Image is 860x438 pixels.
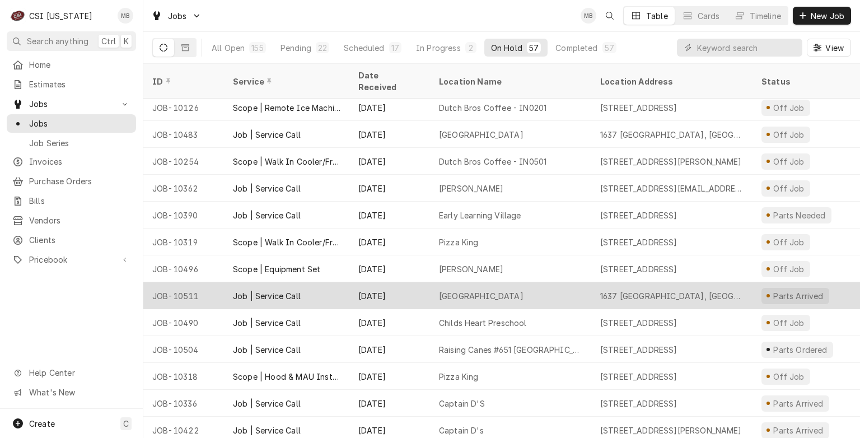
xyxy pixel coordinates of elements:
[600,398,677,409] div: [STREET_ADDRESS]
[29,386,129,398] span: What's New
[349,175,430,202] div: [DATE]
[233,102,340,114] div: Scope | Remote Ice Machine Install
[600,371,677,383] div: [STREET_ADDRESS]
[349,255,430,282] div: [DATE]
[212,42,245,54] div: All Open
[27,35,88,47] span: Search anything
[439,398,485,409] div: Captain D'S
[439,76,580,87] div: Location Name
[124,35,129,47] span: K
[233,209,301,221] div: Job | Service Call
[600,425,742,436] div: [STREET_ADDRESS][PERSON_NAME]
[29,419,55,428] span: Create
[7,383,136,402] a: Go to What's New
[772,344,829,356] div: Parts Ordered
[233,290,301,302] div: Job | Service Call
[7,55,136,74] a: Home
[7,364,136,382] a: Go to Help Center
[349,229,430,255] div: [DATE]
[233,129,301,141] div: Job | Service Call
[7,31,136,51] button: Search anythingCtrlK
[7,192,136,210] a: Bills
[143,121,224,148] div: JOB-10483
[318,42,327,54] div: 22
[29,234,130,246] span: Clients
[808,10,847,22] span: New Job
[7,75,136,94] a: Estimates
[555,42,597,54] div: Completed
[118,8,133,24] div: MB
[600,236,677,248] div: [STREET_ADDRESS]
[600,317,677,329] div: [STREET_ADDRESS]
[233,263,320,275] div: Scope | Equipment Set
[772,425,825,436] div: Parts Arrived
[349,148,430,175] div: [DATE]
[439,425,484,436] div: Captain D's
[233,398,301,409] div: Job | Service Call
[581,8,596,24] div: MB
[147,7,206,25] a: Go to Jobs
[29,254,114,265] span: Pricebook
[439,156,546,167] div: Dutch Bros Coffee - IN0501
[349,94,430,121] div: [DATE]
[605,42,614,54] div: 57
[391,42,399,54] div: 17
[143,336,224,363] div: JOB-10504
[600,76,741,87] div: Location Address
[349,202,430,229] div: [DATE]
[772,371,806,383] div: Off Job
[143,309,224,336] div: JOB-10490
[823,42,846,54] span: View
[772,156,806,167] div: Off Job
[143,202,224,229] div: JOB-10390
[439,236,479,248] div: Pizza King
[29,175,130,187] span: Purchase Orders
[29,195,130,207] span: Bills
[600,290,744,302] div: 1637 [GEOGRAPHIC_DATA], [GEOGRAPHIC_DATA], [GEOGRAPHIC_DATA] 40422
[233,156,340,167] div: Scope | Walk In Cooler/Freezer Install
[600,209,677,221] div: [STREET_ADDRESS]
[600,102,677,114] div: [STREET_ADDRESS]
[7,95,136,113] a: Go to Jobs
[750,10,781,22] div: Timeline
[143,148,224,175] div: JOB-10254
[416,42,461,54] div: In Progress
[143,390,224,417] div: JOB-10336
[233,344,301,356] div: Job | Service Call
[143,363,224,390] div: JOB-10318
[772,290,825,302] div: Parts Arrived
[123,418,129,430] span: C
[439,290,524,302] div: [GEOGRAPHIC_DATA]
[168,10,187,22] span: Jobs
[233,317,301,329] div: Job | Service Call
[101,35,116,47] span: Ctrl
[793,7,851,25] button: New Job
[439,371,479,383] div: Pizza King
[143,282,224,309] div: JOB-10511
[529,42,539,54] div: 57
[29,137,130,149] span: Job Series
[152,76,213,87] div: ID
[439,263,503,275] div: [PERSON_NAME]
[29,10,92,22] div: CSI [US_STATE]
[7,250,136,269] a: Go to Pricebook
[600,156,742,167] div: [STREET_ADDRESS][PERSON_NAME]
[251,42,263,54] div: 155
[491,42,522,54] div: On Hold
[772,209,827,221] div: Parts Needed
[233,425,301,436] div: Job | Service Call
[698,10,720,22] div: Cards
[600,263,677,275] div: [STREET_ADDRESS]
[468,42,474,54] div: 2
[697,39,797,57] input: Keyword search
[601,7,619,25] button: Open search
[772,129,806,141] div: Off Job
[349,282,430,309] div: [DATE]
[646,10,668,22] div: Table
[600,183,744,194] div: [STREET_ADDRESS][EMAIL_ADDRESS][DOMAIN_NAME]
[349,309,430,336] div: [DATE]
[349,363,430,390] div: [DATE]
[439,344,582,356] div: Raising Canes #651 [GEOGRAPHIC_DATA]
[581,8,596,24] div: Matt Brewington's Avatar
[233,183,301,194] div: Job | Service Call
